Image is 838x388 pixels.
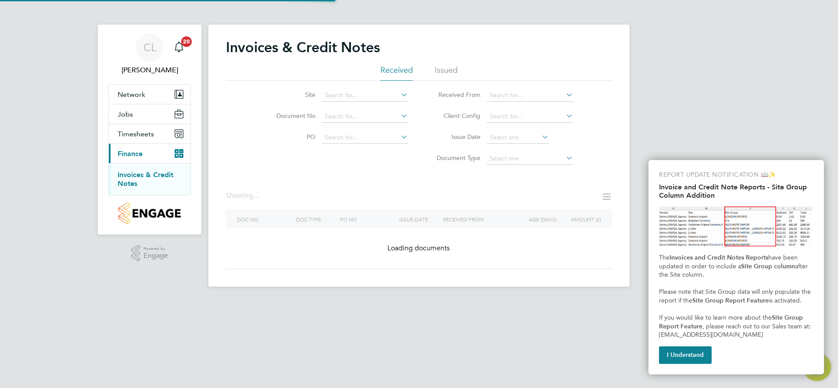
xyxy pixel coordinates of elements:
span: is activated. [769,297,802,304]
span: Jobs [118,110,133,118]
div: Invoice and Credit Note Reports - Site Group Column Addition [648,160,824,374]
a: Invoices & Credit Notes [118,171,173,188]
span: Powered by [143,245,168,253]
div: Showing [226,191,260,200]
a: Go to account details [108,33,191,75]
span: Please note that Site Group data will only populate the report if the [659,288,813,304]
li: Received [380,65,413,81]
input: Select one [487,153,573,165]
img: Site Group Column in Invoices Report [659,206,813,246]
span: If you would like to learn more about the [659,314,772,321]
label: Document No [265,112,315,120]
input: Select one [487,132,549,144]
span: , please reach out to our Sales team at: [EMAIL_ADDRESS][DOMAIN_NAME] [659,323,813,339]
label: Client Config [430,112,480,120]
strong: Site Group Report Feature [692,297,769,304]
span: 20 [181,36,192,47]
label: Document Type [430,154,480,162]
strong: Site Group column [741,263,795,270]
input: Search for... [487,89,573,102]
img: countryside-properties-logo-retina.png [118,203,180,224]
button: I Understand [659,346,712,364]
strong: Site Group Report Feature [659,314,805,330]
span: CL [143,42,156,53]
p: REPORT UPDATE NOTIFICATION 📖✨ [659,171,813,179]
span: The [659,254,670,261]
span: Engage [143,252,168,260]
span: have been updated in order to include a [659,254,799,270]
label: Issue Date [430,133,480,141]
span: Chay Lee-Wo [108,65,191,75]
label: Received From [430,91,480,99]
strong: Invoices and Credit Notes Reports [670,254,768,261]
input: Search for... [322,89,408,102]
input: Search for... [322,132,408,144]
label: Site [265,91,315,99]
span: Finance [118,150,143,158]
label: PO [265,133,315,141]
input: Search for... [487,110,573,123]
span: Network [118,90,145,99]
span: Timesheets [118,130,154,138]
span: ... [253,191,258,200]
a: Go to home page [108,203,191,224]
li: Issued [435,65,458,81]
h2: Invoice and Credit Note Reports - Site Group Column Addition [659,183,813,199]
nav: Main navigation [98,25,201,235]
h2: Invoices & Credit Notes [226,39,380,56]
input: Search for... [322,110,408,123]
